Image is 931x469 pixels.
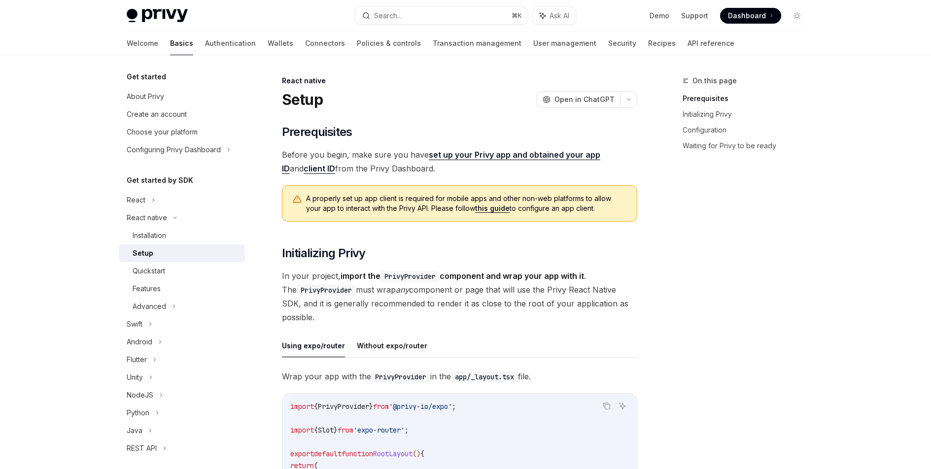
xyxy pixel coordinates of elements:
[127,389,153,401] div: NodeJS
[420,449,424,458] span: {
[355,7,528,25] button: Search...⌘K
[728,11,766,21] span: Dashboard
[127,108,187,120] div: Create an account
[127,144,221,156] div: Configuring Privy Dashboard
[357,334,427,357] button: Without expo/router
[282,245,366,261] span: Initializing Privy
[451,371,518,382] code: app/_layout.tsx
[616,400,629,412] button: Ask AI
[608,32,636,55] a: Security
[314,426,318,435] span: {
[683,91,813,106] a: Prerequisites
[650,11,669,21] a: Demo
[119,262,245,280] a: Quickstart
[554,95,615,104] span: Open in ChatGPT
[205,32,256,55] a: Authentication
[282,124,352,140] span: Prerequisites
[127,32,158,55] a: Welcome
[318,426,334,435] span: Slot
[648,32,676,55] a: Recipes
[170,32,193,55] a: Basics
[127,194,145,206] div: React
[133,265,165,277] div: Quickstart
[282,148,637,175] span: Before you begin, make sure you have and from the Privy Dashboard.
[512,12,522,20] span: ⌘ K
[353,426,405,435] span: 'expo-router'
[282,76,637,86] div: React native
[533,7,576,25] button: Ask AI
[133,230,166,241] div: Installation
[127,71,166,83] h5: Get started
[371,371,430,382] code: PrivyProvider
[127,425,142,436] div: Java
[119,123,245,141] a: Choose your platform
[342,449,373,458] span: function
[318,402,369,411] span: PrivyProvider
[369,402,373,411] span: }
[341,271,584,281] strong: import the component and wrap your app with it
[119,244,245,262] a: Setup
[119,227,245,244] a: Installation
[389,402,452,411] span: '@privy-io/expo'
[127,126,198,138] div: Choose your platform
[314,402,318,411] span: {
[720,8,781,24] a: Dashboard
[374,10,402,22] div: Search...
[290,449,314,458] span: export
[127,318,142,330] div: Swift
[282,150,600,174] a: set up your Privy app and obtained your app ID
[433,32,521,55] a: Transaction management
[133,247,153,259] div: Setup
[600,400,613,412] button: Copy the contents from the code block
[282,269,637,324] span: In your project, . The must wrap component or page that will use the Privy React Native SDK, and ...
[290,426,314,435] span: import
[282,91,323,108] h1: Setup
[396,285,409,295] em: any
[692,75,737,87] span: On this page
[127,442,157,454] div: REST API
[475,204,510,213] a: this guide
[380,271,440,282] code: PrivyProvider
[268,32,293,55] a: Wallets
[127,9,188,23] img: light logo
[452,402,456,411] span: ;
[119,88,245,105] a: About Privy
[127,91,164,102] div: About Privy
[290,402,314,411] span: import
[373,402,389,411] span: from
[305,32,345,55] a: Connectors
[127,336,152,348] div: Android
[282,334,345,357] button: Using expo/router
[550,11,569,21] span: Ask AI
[314,449,342,458] span: default
[127,407,149,419] div: Python
[789,8,805,24] button: Toggle dark mode
[533,32,596,55] a: User management
[373,449,413,458] span: RootLayout
[127,354,147,366] div: Flutter
[127,371,143,383] div: Unity
[297,285,356,296] code: PrivyProvider
[413,449,420,458] span: ()
[133,301,166,312] div: Advanced
[683,138,813,154] a: Waiting for Privy to be ready
[683,122,813,138] a: Configuration
[119,280,245,298] a: Features
[127,174,193,186] h5: Get started by SDK
[119,105,245,123] a: Create an account
[292,195,302,204] svg: Warning
[338,426,353,435] span: from
[127,212,167,224] div: React native
[306,194,627,213] span: A properly set up app client is required for mobile apps and other non-web platforms to allow you...
[405,426,409,435] span: ;
[681,11,708,21] a: Support
[133,283,161,295] div: Features
[688,32,734,55] a: API reference
[683,106,813,122] a: Initializing Privy
[304,164,335,174] a: client ID
[282,369,637,383] span: Wrap your app with the in the file.
[334,426,338,435] span: }
[536,91,621,108] button: Open in ChatGPT
[357,32,421,55] a: Policies & controls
